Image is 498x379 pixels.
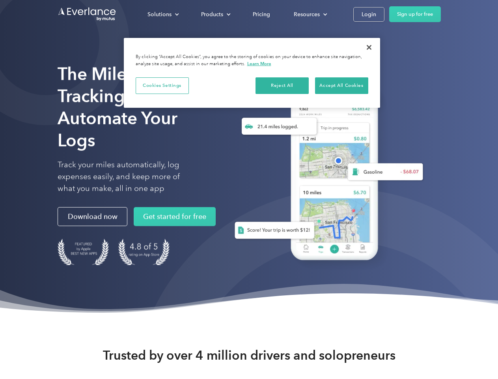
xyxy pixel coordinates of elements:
a: Pricing [245,8,278,21]
div: Login [362,9,376,19]
div: Products [201,9,223,19]
div: Solutions [140,8,185,21]
button: Reject All [256,77,309,94]
div: Resources [294,9,320,19]
button: Cookies Settings [136,77,189,94]
div: Pricing [253,9,270,19]
div: Resources [286,8,334,21]
a: More information about your privacy, opens in a new tab [247,61,271,66]
img: Everlance, mileage tracker app, expense tracking app [222,75,429,272]
p: Track your miles automatically, log expenses easily, and keep more of what you make, all in one app [58,159,198,195]
button: Accept All Cookies [315,77,368,94]
a: Login [353,7,384,22]
div: Products [193,8,237,21]
a: Go to homepage [58,7,117,22]
div: By clicking “Accept All Cookies”, you agree to the storing of cookies on your device to enhance s... [136,54,368,68]
img: 4.9 out of 5 stars on the app store [118,239,170,265]
img: Badge for Featured by Apple Best New Apps [58,239,109,265]
a: Download now [58,207,127,226]
div: Privacy [124,38,380,108]
a: Get started for free [134,207,216,226]
button: Close [360,39,378,56]
a: Sign up for free [389,6,441,22]
strong: Trusted by over 4 million drivers and solopreneurs [103,347,395,363]
div: Solutions [147,9,172,19]
div: Cookie banner [124,38,380,108]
